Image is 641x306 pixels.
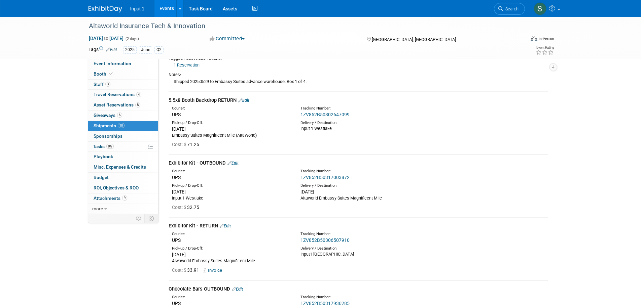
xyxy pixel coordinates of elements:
[485,35,555,45] div: Event Format
[125,37,139,41] span: (2 days)
[94,102,140,107] span: Asset Reservations
[94,82,110,87] span: Staff
[88,35,124,41] span: [DATE] [DATE]
[88,183,158,193] a: ROI, Objectives & ROO
[172,174,290,181] div: UPS
[169,78,548,85] div: Shipped 20250529 to Embassy Suites advance warehouse. Box 1 of 4.
[105,82,110,87] span: 3
[172,126,290,132] div: [DATE]
[94,195,127,201] span: Attachments
[300,301,350,306] a: 1ZV852B50317936285
[88,111,158,121] a: Giveaways6
[207,35,247,42] button: Committed
[94,175,109,180] span: Budget
[172,132,290,138] div: Embassy Suites Magnificent Mile (AltaWorld)
[172,231,290,237] div: Courier:
[300,246,419,251] div: Delivery / Destination:
[106,144,114,149] span: 0%
[300,237,350,243] a: 1ZV852B50306507910
[300,175,350,180] a: 1ZV852B50317003872
[172,295,290,300] div: Courier:
[88,152,158,162] a: Playbook
[88,173,158,183] a: Budget
[531,36,537,41] img: Format-Inperson.png
[88,204,158,214] a: more
[88,193,158,204] a: Attachments9
[534,2,546,15] img: Susan Stout
[172,169,290,174] div: Courier:
[133,214,145,223] td: Personalize Event Tab Strip
[372,37,456,42] span: [GEOGRAPHIC_DATA], [GEOGRAPHIC_DATA]
[88,80,158,90] a: Staff3
[93,144,114,149] span: Tasks
[172,205,187,210] span: Cost: $
[118,123,124,128] span: 10
[135,102,140,107] span: 8
[94,71,114,77] span: Booth
[172,251,290,258] div: [DATE]
[94,113,122,118] span: Giveaways
[169,160,548,167] div: Exhibitor Kit - OUTBOUND
[88,131,158,141] a: Sponsorships
[300,188,419,195] div: [DATE]
[88,69,158,79] a: Booth
[122,195,127,201] span: 9
[300,126,419,132] div: Input 1 Westlake
[88,59,158,69] a: Event Information
[172,246,290,251] div: Pick-up / Drop-Off:
[169,72,548,78] div: Notes:
[88,90,158,100] a: Travel Reservations4
[494,3,525,15] a: Search
[220,223,231,228] a: Edit
[169,286,548,293] div: Chocolate Bars OUTBOUND
[88,46,117,54] td: Tags
[106,47,117,52] a: Edit
[123,46,137,53] div: 2025
[94,123,124,128] span: Shipments
[172,120,290,126] div: Pick-up / Drop-Off:
[300,195,419,201] div: Altaworld Embassy Suites Magnificent Mile
[300,112,350,117] a: 1ZV852B50302647099
[172,237,290,244] div: UPS
[172,267,202,273] span: 33.91
[92,206,103,211] span: more
[103,36,109,41] span: to
[172,195,290,201] div: Input 1 Westlake
[172,205,202,210] span: 32.75
[154,46,164,53] div: Q2
[94,133,122,139] span: Sponsorships
[117,113,122,118] span: 6
[227,161,239,166] a: Edit
[88,162,158,172] a: Misc. Expenses & Credits
[94,61,131,66] span: Event Information
[503,6,519,11] span: Search
[130,6,145,11] span: Input 1
[172,142,202,147] span: 71.25
[300,295,451,300] div: Tracking Number:
[169,222,548,229] div: Exhibitor Kit - RETURN
[172,258,290,264] div: Alwaworld Embassy Suites Magnificent Mile
[88,6,122,12] img: ExhibitDay
[86,20,515,32] div: Altaworld Insurance Tech & Innovation
[203,268,225,273] a: Invoice
[300,169,451,174] div: Tracking Number:
[136,92,141,97] span: 4
[139,46,152,53] div: June
[94,154,113,159] span: Playbook
[300,183,419,188] div: Delivery / Destination:
[172,111,290,118] div: UPS
[94,92,141,97] span: Travel Reservations
[232,287,243,292] a: Edit
[88,121,158,131] a: Shipments10
[172,183,290,188] div: Pick-up / Drop-Off:
[94,185,139,190] span: ROI, Objectives & ROO
[300,231,451,237] div: Tracking Number:
[174,62,200,68] a: 1 Reservation
[172,142,187,147] span: Cost: $
[172,106,290,111] div: Courier:
[300,106,451,111] div: Tracking Number:
[300,120,419,126] div: Delivery / Destination:
[536,46,554,49] div: Event Rating
[88,100,158,110] a: Asset Reservations8
[88,142,158,152] a: Tasks0%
